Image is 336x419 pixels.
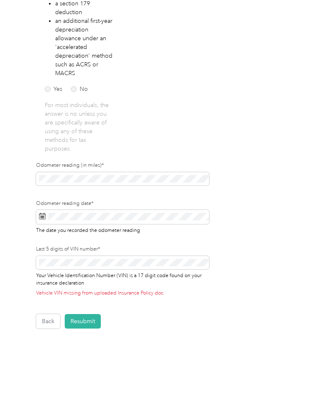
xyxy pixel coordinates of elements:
button: Resubmit [65,314,101,329]
button: Back [36,314,60,329]
label: Last 5 digits of VIN number* [36,246,209,253]
p: For most individuals, the answer is no unless you are specifically aware of using any of these me... [45,101,113,153]
label: Yes [45,86,62,92]
label: Odometer reading (in miles)* [36,162,209,169]
p: Vehicle VIN missing from uploaded Insurance Policy doc [36,290,209,297]
span: Your Vehicle Identification Number (VIN) is a 17 digit code found on your insurance declaration [36,271,202,286]
iframe: Everlance-gr Chat Button Frame [290,373,336,419]
label: No [71,86,88,92]
span: The date you recorded the odometer reading [36,226,140,234]
li: an additional first-year depreciation allowance under an 'accelerated depreciation' method such a... [55,17,114,78]
label: Odometer reading date* [36,200,209,207]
